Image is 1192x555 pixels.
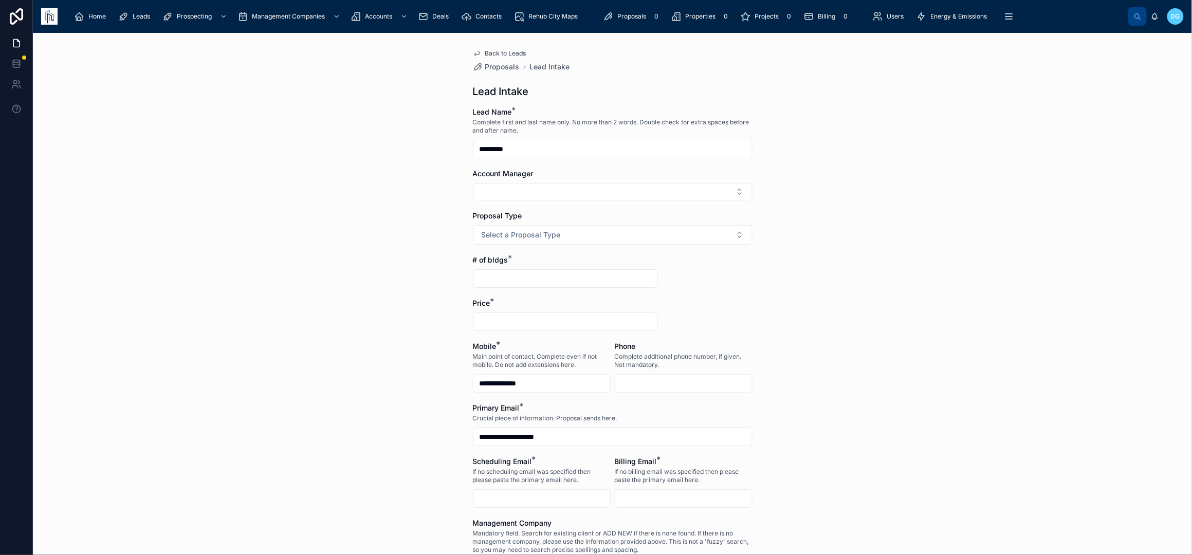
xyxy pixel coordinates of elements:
a: Projects0 [737,7,798,26]
span: Account Manager [473,169,534,178]
span: Leads [133,12,150,21]
a: Rehub City Maps [511,7,585,26]
a: Proposals0 [600,7,666,26]
div: scrollable content [66,5,1128,28]
span: Rehub City Maps [528,12,578,21]
span: If no billing email was specified then please paste the primary email here. [615,468,753,484]
a: Lead Intake [530,62,570,72]
div: 0 [650,10,663,23]
a: Accounts [347,7,413,26]
span: Management Company [473,519,552,527]
span: # of bldgs [473,255,508,264]
a: Billing0 [800,7,855,26]
h1: Lead Intake [473,84,529,99]
span: Contacts [475,12,502,21]
span: Main point of contact. Complete even if not mobile. Do not add extensions here. [473,353,611,369]
span: Prospecting [177,12,212,21]
a: Home [71,7,113,26]
span: Properties [685,12,716,21]
a: Users [870,7,911,26]
span: Mandatory field. Search for existing client or ADD NEW if there is none found. If there is no man... [473,529,753,554]
span: Projects [755,12,779,21]
button: Select Button [473,183,753,200]
span: Complete first and last name only. No more than 2 words. Double check for extra spaces before and... [473,118,753,135]
div: 0 [839,10,852,23]
span: DG [1171,12,1180,21]
span: Primary Email [473,403,520,412]
span: Proposals [485,62,520,72]
span: Complete additional phone number, if given. Not mandatory. [615,353,753,369]
span: Proposal Type [473,211,522,220]
span: Mobile [473,342,497,350]
span: Accounts [365,12,392,21]
a: Properties0 [668,7,735,26]
span: Lead Name [473,107,512,116]
div: 0 [783,10,795,23]
span: Management Companies [252,12,325,21]
a: Prospecting [159,7,232,26]
span: Crucial piece of information. Proposal sends here. [473,414,617,422]
span: Billing Email [615,457,657,466]
div: 0 [720,10,732,23]
span: Back to Leads [485,49,526,58]
a: Proposals [473,62,520,72]
a: Contacts [458,7,509,26]
a: Leads [115,7,157,26]
a: Back to Leads [473,49,526,58]
span: Price [473,299,490,307]
button: Select Button [473,225,753,245]
span: Proposals [617,12,646,21]
span: Home [88,12,106,21]
img: App logo [41,8,58,25]
a: Deals [415,7,456,26]
span: If no scheduling email was specified then please paste the primary email here. [473,468,611,484]
a: Energy & Emissions [913,7,995,26]
span: Deals [432,12,449,21]
span: Users [887,12,904,21]
span: Phone [615,342,636,350]
span: Energy & Emissions [931,12,987,21]
span: Scheduling Email [473,457,532,466]
span: Billing [818,12,835,21]
a: Management Companies [234,7,345,26]
span: Select a Proposal Type [482,230,561,240]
